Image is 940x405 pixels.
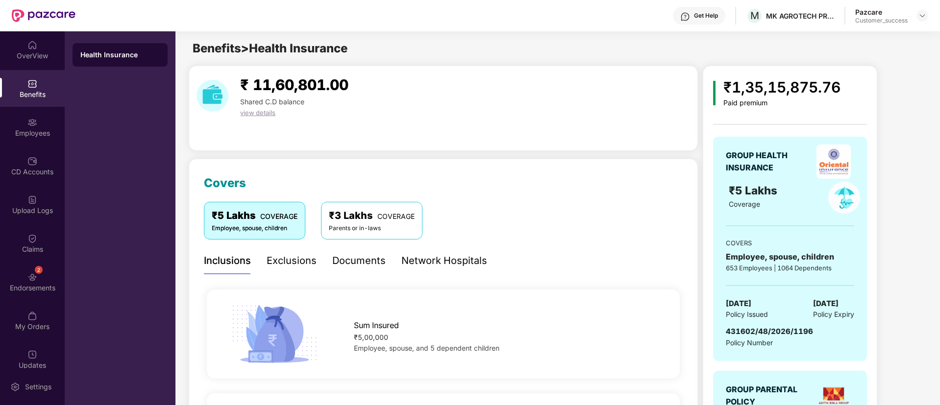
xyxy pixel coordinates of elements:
[204,253,251,268] div: Inclusions
[27,118,37,127] img: svg+xml;base64,PHN2ZyBpZD0iRW1wbG95ZWVzIiB4bWxucz0iaHR0cDovL3d3dy53My5vcmcvMjAwMC9zdmciIHdpZHRoPS...
[726,327,813,336] span: 431602/48/2026/1196
[726,309,768,320] span: Policy Issued
[27,234,37,243] img: svg+xml;base64,PHN2ZyBpZD0iQ2xhaW0iIHhtbG5zPSJodHRwOi8vd3d3LnczLm9yZy8yMDAwL3N2ZyIgd2lkdGg9IjIwIi...
[27,79,37,89] img: svg+xml;base64,PHN2ZyBpZD0iQmVuZWZpdHMiIHhtbG5zPSJodHRwOi8vd3d3LnczLm9yZy8yMDAwL3N2ZyIgd2lkdGg9Ij...
[80,50,160,60] div: Health Insurance
[193,41,347,55] span: Benefits > Health Insurance
[918,12,926,20] img: svg+xml;base64,PHN2ZyBpZD0iRHJvcGRvd24tMzJ4MzIiIHhtbG5zPSJodHRwOi8vd3d3LnczLm9yZy8yMDAwL3N2ZyIgd2...
[729,184,780,197] span: ₹5 Lakhs
[329,208,415,223] div: ₹3 Lakhs
[401,253,487,268] div: Network Hospitals
[766,11,835,21] div: MK AGROTECH PRIVATE LIMITED
[354,332,659,343] div: ₹5,00,000
[10,382,20,392] img: svg+xml;base64,PHN2ZyBpZD0iU2V0dGluZy0yMHgyMCIgeG1sbnM9Imh0dHA6Ly93d3cudzMub3JnLzIwMDAvc3ZnIiB3aW...
[726,238,854,248] div: COVERS
[855,7,908,17] div: Pazcare
[204,176,246,190] span: Covers
[240,97,304,106] span: Shared C.D balance
[27,40,37,50] img: svg+xml;base64,PHN2ZyBpZD0iSG9tZSIgeG1sbnM9Imh0dHA6Ly93d3cudzMub3JnLzIwMDAvc3ZnIiB3aWR0aD0iMjAiIG...
[726,263,854,273] div: 653 Employees | 1064 Dependents
[726,298,751,310] span: [DATE]
[35,266,43,274] div: 2
[354,344,499,352] span: Employee, spouse, and 5 dependent children
[726,149,812,174] div: GROUP HEALTH INSURANCE
[212,208,297,223] div: ₹5 Lakhs
[680,12,690,22] img: svg+xml;base64,PHN2ZyBpZD0iSGVscC0zMngzMiIgeG1sbnM9Imh0dHA6Ly93d3cudzMub3JnLzIwMDAvc3ZnIiB3aWR0aD...
[329,224,415,233] div: Parents or in-laws
[855,17,908,24] div: Customer_success
[27,311,37,321] img: svg+xml;base64,PHN2ZyBpZD0iTXlfT3JkZXJzIiBkYXRhLW5hbWU9Ik15IE9yZGVycyIgeG1sbnM9Imh0dHA6Ly93d3cudz...
[12,9,75,22] img: New Pazcare Logo
[228,302,321,366] img: icon
[240,109,275,117] span: view details
[726,338,773,347] span: Policy Number
[197,80,228,112] img: download
[354,319,399,332] span: Sum Insured
[750,10,759,22] span: M
[723,76,841,99] div: ₹1,35,15,875.76
[260,212,297,220] span: COVERAGE
[240,76,348,94] span: ₹ 11,60,801.00
[723,99,841,107] div: Paid premium
[813,309,854,320] span: Policy Expiry
[332,253,386,268] div: Documents
[713,81,716,105] img: icon
[377,212,415,220] span: COVERAGE
[212,224,297,233] div: Employee, spouse, children
[27,156,37,166] img: svg+xml;base64,PHN2ZyBpZD0iQ0RfQWNjb3VudHMiIGRhdGEtbmFtZT0iQ0QgQWNjb3VudHMiIHhtbG5zPSJodHRwOi8vd3...
[27,272,37,282] img: svg+xml;base64,PHN2ZyBpZD0iRW5kb3JzZW1lbnRzIiB4bWxucz0iaHR0cDovL3d3dy53My5vcmcvMjAwMC9zdmciIHdpZH...
[816,144,851,179] img: insurerLogo
[267,253,317,268] div: Exclusions
[22,382,54,392] div: Settings
[813,298,839,310] span: [DATE]
[828,182,860,214] img: policyIcon
[27,350,37,359] img: svg+xml;base64,PHN2ZyBpZD0iVXBkYXRlZCIgeG1sbnM9Imh0dHA6Ly93d3cudzMub3JnLzIwMDAvc3ZnIiB3aWR0aD0iMj...
[729,200,760,208] span: Coverage
[694,12,718,20] div: Get Help
[726,251,854,263] div: Employee, spouse, children
[27,195,37,205] img: svg+xml;base64,PHN2ZyBpZD0iVXBsb2FkX0xvZ3MiIGRhdGEtbmFtZT0iVXBsb2FkIExvZ3MiIHhtbG5zPSJodHRwOi8vd3...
